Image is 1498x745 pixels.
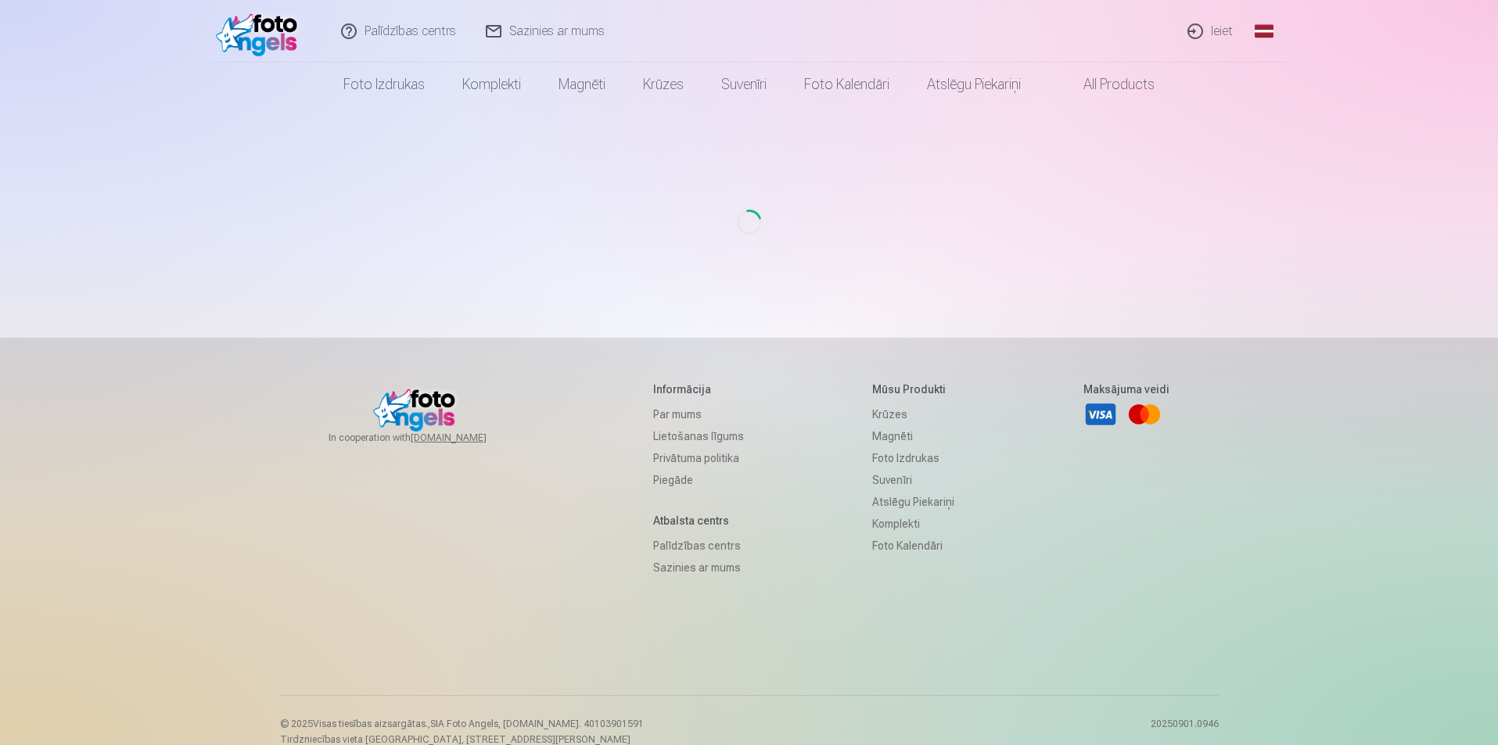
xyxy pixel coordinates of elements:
[444,63,540,106] a: Komplekti
[540,63,624,106] a: Magnēti
[329,432,524,444] span: In cooperation with
[872,381,954,397] h5: Mūsu produkti
[872,425,954,447] a: Magnēti
[653,557,744,578] a: Sazinies ar mums
[216,6,306,56] img: /fa1
[872,469,954,491] a: Suvenīri
[1040,63,1173,106] a: All products
[624,63,702,106] a: Krūzes
[653,425,744,447] a: Lietošanas līgums
[1083,381,1169,397] h5: Maksājuma veidi
[325,63,444,106] a: Foto izdrukas
[702,63,785,106] a: Suvenīri
[1127,397,1162,432] a: Mastercard
[653,513,744,528] h5: Atbalsta centrs
[653,403,744,425] a: Par mums
[785,63,908,106] a: Foto kalendāri
[411,432,524,444] a: [DOMAIN_NAME]
[280,718,644,730] p: © 2025 Visas tiesības aizsargātas. ,
[872,491,954,513] a: Atslēgu piekariņi
[872,535,954,557] a: Foto kalendāri
[908,63,1040,106] a: Atslēgu piekariņi
[1083,397,1118,432] a: Visa
[430,718,644,729] span: SIA Foto Angels, [DOMAIN_NAME]. 40103901591
[872,513,954,535] a: Komplekti
[653,381,744,397] h5: Informācija
[872,403,954,425] a: Krūzes
[653,469,744,491] a: Piegāde
[653,447,744,469] a: Privātuma politika
[653,535,744,557] a: Palīdzības centrs
[872,447,954,469] a: Foto izdrukas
